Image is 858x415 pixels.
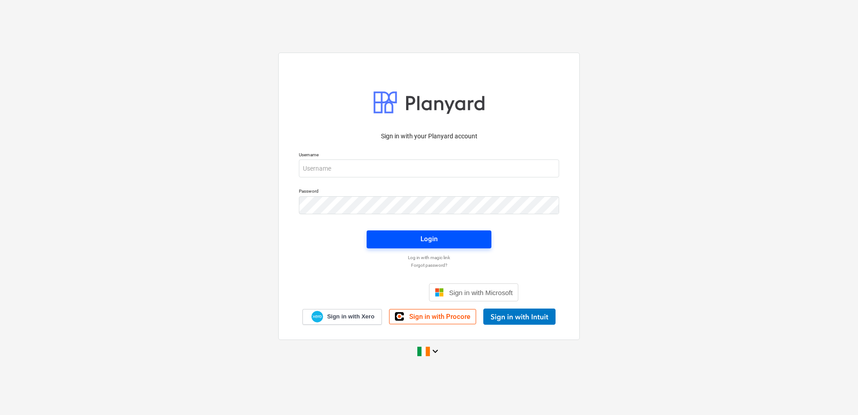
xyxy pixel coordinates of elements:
[302,309,382,325] a: Sign in with Xero
[294,255,564,260] a: Log in with magic link
[420,233,438,245] div: Login
[409,313,470,321] span: Sign in with Procore
[367,230,491,248] button: Login
[435,288,444,297] img: Microsoft logo
[299,188,559,196] p: Password
[299,132,559,141] p: Sign in with your Planyard account
[449,289,513,296] span: Sign in with Microsoft
[389,309,476,324] a: Sign in with Procore
[813,372,858,415] iframe: Chat Widget
[430,346,441,357] i: keyboard_arrow_down
[299,152,559,159] p: Username
[294,262,564,268] a: Forgot password?
[335,283,426,302] iframe: Sign in with Google Button
[311,311,323,323] img: Xero logo
[299,159,559,177] input: Username
[327,313,374,321] span: Sign in with Xero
